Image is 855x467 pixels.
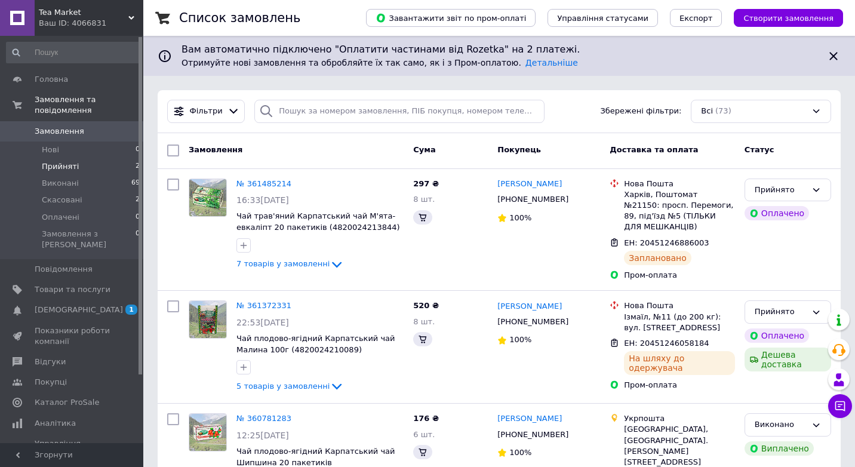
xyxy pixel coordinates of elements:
a: № 361372331 [236,301,291,310]
span: 100% [509,448,531,457]
span: Отримуйте нові замовлення та обробляйте їх так само, як і з Пром-оплатою. [182,58,578,67]
span: ЕН: 20451246058184 [624,339,709,348]
a: [PERSON_NAME] [497,301,562,312]
span: Замовлення [35,126,84,137]
div: Заплановано [624,251,691,265]
span: Збережені фільтри: [600,106,681,117]
span: Замовлення [189,145,242,154]
span: Замовлення з [PERSON_NAME] [42,229,136,250]
span: Повідомлення [35,264,93,275]
span: Виконані [42,178,79,189]
span: Головна [35,74,68,85]
div: Оплачено [745,328,809,343]
h1: Список замовлень [179,11,300,25]
span: Управління статусами [557,14,648,23]
div: [PHONE_NUMBER] [495,314,571,330]
a: Чай плодово-ягідний Карпатський чай Малина 100г (4820024210089) [236,334,395,354]
span: 1 [125,305,137,315]
div: Пром-оплата [624,380,735,391]
span: 0 [136,145,140,155]
div: Виплачено [745,441,814,456]
a: № 360781283 [236,414,291,423]
span: 22:53[DATE] [236,318,289,327]
span: Покупець [497,145,541,154]
a: Створити замовлення [722,13,843,22]
div: Ваш ID: 4066831 [39,18,143,29]
span: Аналітика [35,418,76,429]
a: Фото товару [189,179,227,217]
span: Вам автоматично підключено "Оплатити частинами від Rozetka" на 2 платежі. [182,43,817,57]
span: 2 [136,161,140,172]
span: 0 [136,212,140,223]
a: [PERSON_NAME] [497,413,562,425]
input: Пошук [6,42,141,63]
span: Каталог ProSale [35,397,99,408]
span: [DEMOGRAPHIC_DATA] [35,305,123,315]
button: Чат з покупцем [828,394,852,418]
div: Нова Пошта [624,300,735,311]
span: Всі [701,106,713,117]
span: 16:33[DATE] [236,195,289,205]
span: Створити замовлення [743,14,834,23]
span: Нові [42,145,59,155]
div: Нова Пошта [624,179,735,189]
a: Детальніше [525,58,578,67]
span: Показники роботи компанії [35,325,110,347]
div: На шляху до одержувача [624,351,735,375]
span: 520 ₴ [413,301,439,310]
span: Завантажити звіт по пром-оплаті [376,13,526,23]
span: Замовлення та повідомлення [35,94,143,116]
span: Фільтри [190,106,223,117]
span: 12:25[DATE] [236,431,289,440]
span: Відгуки [35,357,66,367]
span: 7 товарів у замовленні [236,259,330,268]
div: Прийнято [755,184,807,196]
span: Оплачені [42,212,79,223]
a: 5 товарів у замовленні [236,382,344,391]
span: ЕН: 20451246886003 [624,238,709,247]
span: Доставка та оплата [610,145,698,154]
img: Фото товару [189,301,226,338]
span: Покупці [35,377,67,388]
button: Управління статусами [548,9,658,27]
span: Tea Market [39,7,128,18]
img: Фото товару [189,414,226,451]
a: Фото товару [189,300,227,339]
span: 176 ₴ [413,414,439,423]
span: 6 шт. [413,430,435,439]
span: Скасовані [42,195,82,205]
div: Пром-оплата [624,270,735,281]
span: 8 шт. [413,195,435,204]
div: [PHONE_NUMBER] [495,427,571,443]
span: (73) [715,106,731,115]
div: Ізмаїл, №11 (до 200 кг): вул. [STREET_ADDRESS] [624,312,735,333]
div: Харків, Поштомат №21150: просп. Перемоги, 89, під'їзд №5 (ТІЛЬКИ ДЛЯ МЕШКАНЦІВ) [624,189,735,233]
button: Створити замовлення [734,9,843,27]
span: 100% [509,213,531,222]
span: Експорт [679,14,713,23]
span: Прийняті [42,161,79,172]
button: Завантажити звіт по пром-оплаті [366,9,536,27]
span: Управління сайтом [35,438,110,460]
input: Пошук за номером замовлення, ПІБ покупця, номером телефону, Email, номером накладної [254,100,544,123]
div: Дешева доставка [745,348,831,371]
a: Фото товару [189,413,227,451]
span: Товари та послуги [35,284,110,295]
div: Виконано [755,419,807,431]
span: 100% [509,335,531,344]
a: № 361485214 [236,179,291,188]
span: 69 [131,178,140,189]
span: Cума [413,145,435,154]
span: Статус [745,145,774,154]
a: Чай трав'яний Карпатський чай М'ята-евкаліпт 20 пакетиків (4820024213844) [236,211,400,232]
span: 8 шт. [413,317,435,326]
a: [PERSON_NAME] [497,179,562,190]
button: Експорт [670,9,722,27]
span: 2 [136,195,140,205]
div: Прийнято [755,306,807,318]
div: [PHONE_NUMBER] [495,192,571,207]
span: 5 товарів у замовленні [236,382,330,391]
img: Фото товару [189,179,226,216]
